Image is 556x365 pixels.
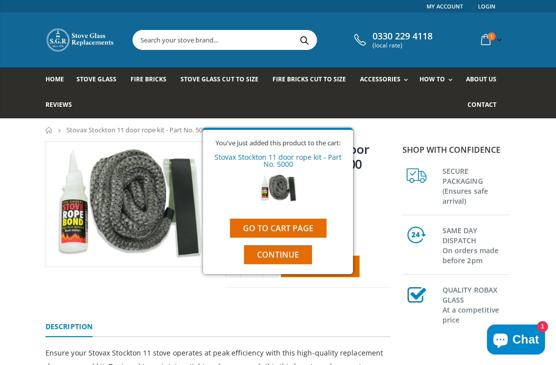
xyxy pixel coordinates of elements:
[130,67,174,93] a: Fire Bricks
[442,224,510,266] h3: SAME DAY DISPATCH On orders made before 2pm
[466,67,504,93] a: About us
[45,27,115,52] img: Stove Glass Replacement
[45,100,72,109] span: Reviews
[45,317,92,337] a: Description
[419,75,445,83] span: How To
[66,125,209,134] span: Stovax Stockton 11 door rope kit - Part No. 5000
[133,30,408,49] input: Search your stove brand...
[484,325,548,357] inbox-online-store-chat: Shopify online store chat
[45,67,71,93] a: Home
[467,93,504,118] a: Contact
[442,283,510,325] h3: QUALITY ROBAX GLASS At a competitive price
[76,67,124,93] a: Stove Glass
[360,67,413,93] a: Accessories
[76,75,116,83] span: Stove Glass
[467,100,496,109] span: Contact
[180,75,258,83] span: Stove Glass Cut To Size
[272,75,346,83] span: Fire Bricks Cut To Size
[244,245,312,264] button: Continue
[130,75,166,83] span: Fire Bricks
[419,67,457,93] a: How To
[214,152,341,169] a: Stovax Stockton 11 door rope kit - Part No. 5000
[402,144,510,156] p: Shop with confidence
[45,127,53,133] a: Home
[442,164,510,206] h3: SECURE PACKAGING (Ensures safe arrival)
[258,173,298,204] img: Stovax Stockton 11 door rope kit - Part No. 5000
[45,75,64,83] span: Home
[272,67,353,93] a: Fire Bricks Cut To Size
[230,219,326,238] a: Go to cart page
[46,142,210,267] img: DoorRopeKit_541e1838-086e-4fe8-bee2-df4448ac0e68_800x_crop_center.webp
[466,75,496,83] span: About us
[487,32,495,40] span: 1
[477,30,504,49] a: 1
[45,93,79,118] a: Reviews
[293,30,315,49] button: Search
[210,140,345,146] div: You've just added this product to the cart:
[180,67,265,93] a: Stove Glass Cut To Size
[257,249,299,260] span: Continue
[360,75,400,83] span: Accessories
